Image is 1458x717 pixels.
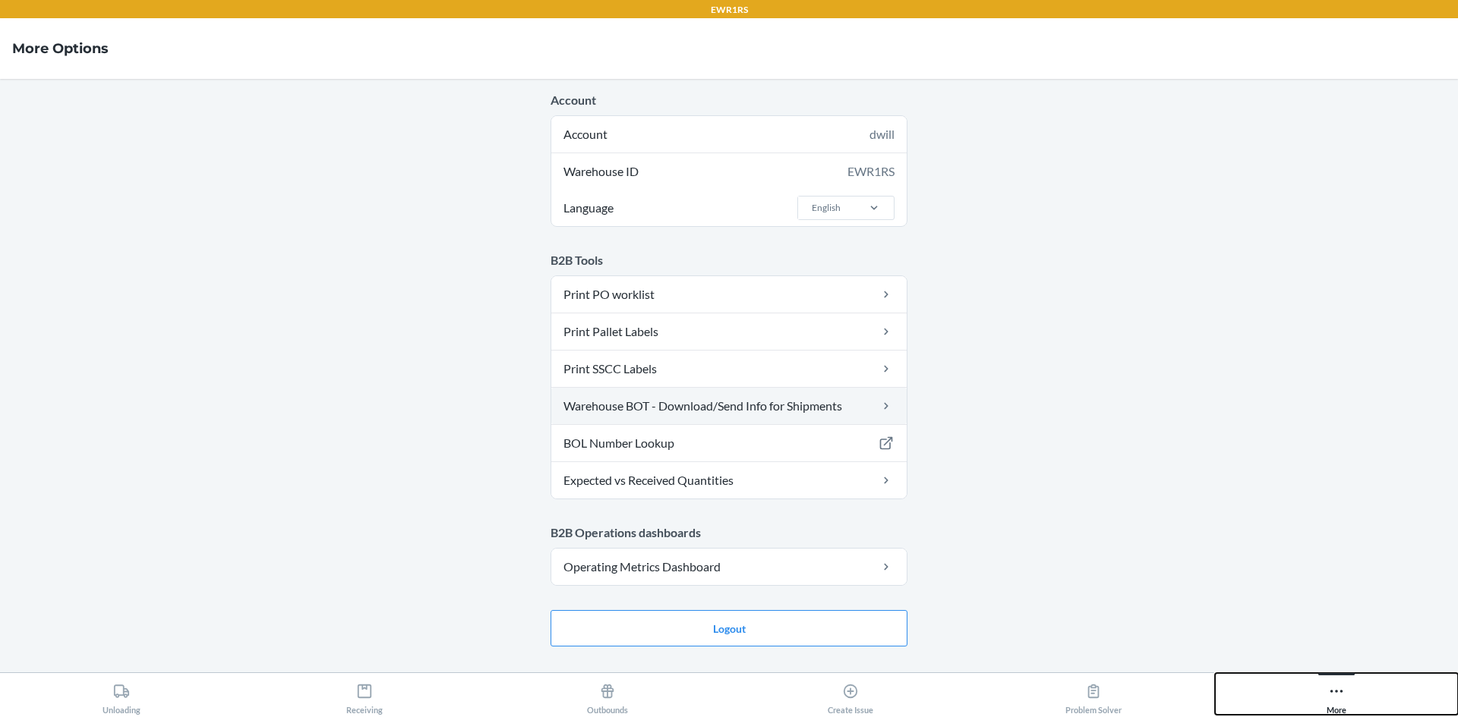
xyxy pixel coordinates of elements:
[551,91,907,109] p: Account
[828,677,873,715] div: Create Issue
[729,673,972,715] button: Create Issue
[346,677,383,715] div: Receiving
[551,313,907,350] a: Print Pallet Labels
[972,673,1215,715] button: Problem Solver
[561,190,616,226] span: Language
[551,549,907,585] a: Operating Metrics Dashboard
[551,351,907,387] a: Print SSCC Labels
[551,388,907,424] a: Warehouse BOT - Download/Send Info for Shipments
[812,201,841,215] div: English
[1215,673,1458,715] button: More
[103,677,140,715] div: Unloading
[1327,677,1346,715] div: More
[551,153,907,190] div: Warehouse ID
[551,462,907,498] a: Expected vs Received Quantities
[551,610,907,646] button: Logout
[869,125,895,143] div: dwill
[810,201,812,215] input: LanguageEnglish
[551,276,907,313] a: Print PO worklist
[12,39,109,58] h4: More Options
[551,116,907,153] div: Account
[551,425,907,461] a: BOL Number Lookup
[551,524,907,542] p: B2B Operations dashboards
[486,673,729,715] button: Outbounds
[1065,677,1122,715] div: Problem Solver
[587,677,628,715] div: Outbounds
[711,3,748,17] p: EWR1RS
[551,251,907,269] p: B2B Tools
[847,162,895,181] div: EWR1RS
[243,673,486,715] button: Receiving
